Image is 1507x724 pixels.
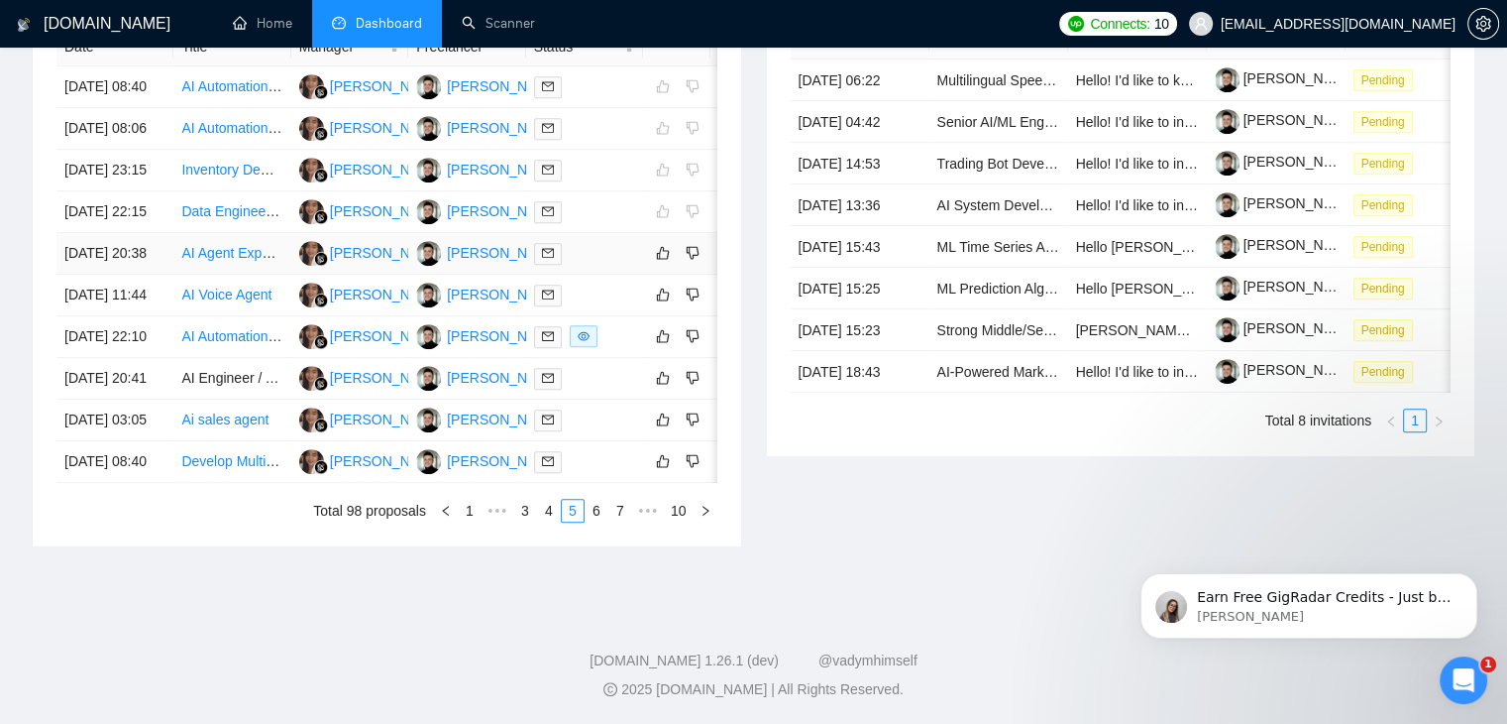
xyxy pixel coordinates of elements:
span: like [656,328,670,344]
div: [PERSON_NAME] [330,284,444,305]
a: AI System Development for Architectural and Engineering Blueprints [937,197,1356,213]
img: c1h3_ABWfiZ8vSSYqO92aZhenu0wkEgYXoMpnFHMNc9Tj5AhixlC0nlfvG6Vgja2xj [1215,317,1239,342]
img: BK [416,199,441,224]
td: Senior AI/ML Engineer: Build an AI System That Thinks Like a Patent Attorney [929,101,1068,143]
img: BK [416,324,441,349]
button: like [651,241,675,265]
a: 4 [538,500,560,522]
a: AI Automation [PERSON_NAME] Needed for Gumloop/N8N/Make Projects [181,328,642,344]
td: AI System Development for Architectural and Engineering Blueprints [929,184,1068,226]
a: Відкрити в довідковому центрі [217,583,465,599]
span: like [656,370,670,386]
a: [PERSON_NAME] [1215,154,1357,170]
a: 10 [665,500,693,522]
div: [PERSON_NAME] [447,242,561,264]
div: [PERSON_NAME] [447,75,561,97]
a: AI-Powered Marketing Data Warehouse & Insights Architect [937,364,1304,380]
button: go back [13,8,51,46]
td: ML Prediction Algorithm [929,268,1068,309]
a: setting [1467,16,1499,32]
a: Strong Middle/Senior Data Engineer [937,322,1159,338]
span: smiley reaction [367,519,418,558]
span: Pending [1353,236,1413,258]
img: BK [416,241,441,266]
button: left [434,499,458,523]
span: Pending [1353,111,1413,133]
td: [DATE] 15:43 [791,226,929,268]
li: Next 5 Pages [632,499,664,523]
a: 3 [514,500,536,522]
button: like [651,283,675,306]
a: BK[PERSON_NAME] [416,327,561,343]
a: [PERSON_NAME] [1215,279,1357,295]
a: DS[PERSON_NAME] [299,286,444,302]
img: DS [299,449,324,474]
li: 10 [664,499,694,523]
div: [PERSON_NAME] [447,367,561,389]
a: [PERSON_NAME] [1215,112,1357,128]
img: gigradar-bm.png [314,377,328,391]
button: dislike [681,324,704,348]
td: [DATE] 20:38 [56,233,173,275]
span: like [656,245,670,261]
span: 1 [1480,657,1496,672]
div: [PERSON_NAME] [330,159,444,181]
td: AI Agent Expert for Retail Real Estate Scoring Model Automation [173,233,290,275]
div: [PERSON_NAME] [447,325,561,347]
img: gigradar-bm.png [314,335,328,349]
li: Total 98 proposals [313,499,426,523]
a: Data Engineer / ML Engineer with Agnetic AI Experience [181,203,527,219]
a: searchScanner [462,15,535,32]
a: BK[PERSON_NAME] [416,244,561,260]
button: dislike [681,241,704,265]
a: Develop Multi-Format AI Content Generation Pipeline with n8n, [PERSON_NAME] & Veo3 [181,453,734,469]
span: mail [542,164,554,176]
td: [DATE] 14:53 [791,143,929,184]
td: AI Engineer / AI Systems Deployment Specialist Needed [173,358,290,400]
td: AI Voice Agent [173,275,290,316]
li: Next Page [694,499,717,523]
span: mail [542,122,554,134]
button: left [1379,409,1403,432]
div: [PERSON_NAME] [330,450,444,472]
a: DS[PERSON_NAME] [299,161,444,177]
a: Trading Bot Development & Backtesting for SpotGrid Strategy [937,156,1317,172]
li: 6 [585,499,608,523]
a: Multilingual Speech Recording Vendors [937,72,1179,88]
div: [PERSON_NAME] [447,159,561,181]
a: DS[PERSON_NAME] [299,411,444,426]
button: dislike [681,408,704,431]
img: BK [416,74,441,99]
a: Pending [1353,113,1421,129]
img: DS [299,408,324,432]
a: DS[PERSON_NAME] [299,452,444,468]
span: mail [542,247,554,259]
td: [DATE] 08:06 [56,108,173,150]
div: [PERSON_NAME] [330,75,444,97]
button: like [651,324,675,348]
span: mail [542,205,554,217]
td: [DATE] 06:22 [791,60,929,101]
span: 😐 [326,519,355,558]
div: [PERSON_NAME] [330,409,444,430]
a: BK[PERSON_NAME] [416,286,561,302]
span: dislike [686,412,700,427]
a: DS[PERSON_NAME] [299,202,444,218]
li: Total 8 invitations [1265,409,1371,432]
td: [DATE] 15:25 [791,268,929,309]
li: 1 [1403,409,1427,432]
td: AI Automation Specialist Needed for Gumloop/N8N/Make Projects [173,316,290,358]
span: Connects: [1090,13,1149,35]
td: [DATE] 08:40 [56,66,173,108]
li: Previous Page [434,499,458,523]
a: DS[PERSON_NAME] [299,327,444,343]
a: BK[PERSON_NAME] [416,411,561,426]
td: ML Time Series Analysis [929,226,1068,268]
span: like [656,287,670,302]
span: Dashboard [356,15,422,32]
span: Pending [1353,361,1413,383]
a: Ai sales agent [181,412,269,427]
a: DS[PERSON_NAME] [299,77,444,93]
span: Earn Free GigRadar Credits - Just by Sharing Your Story! 💬 Want more credits for sending proposal... [86,58,342,546]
